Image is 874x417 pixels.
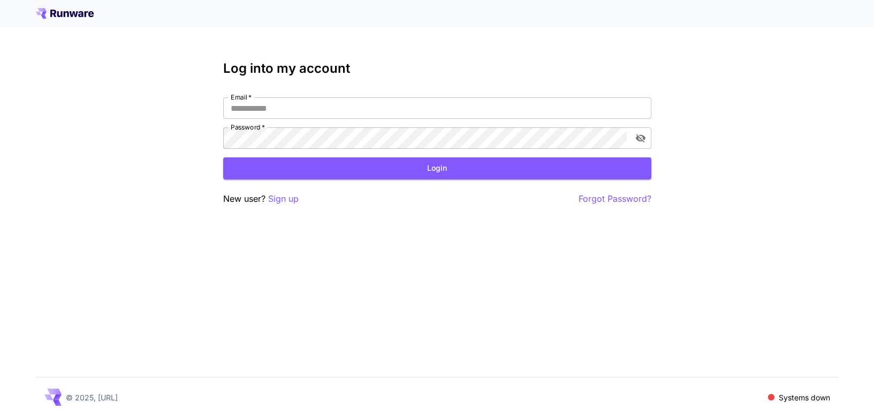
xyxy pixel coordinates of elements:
button: toggle password visibility [631,128,650,148]
button: Forgot Password? [579,192,651,206]
p: © 2025, [URL] [66,392,118,403]
p: New user? [223,192,299,206]
p: Systems down [779,392,830,403]
h3: Log into my account [223,61,651,76]
label: Password [231,123,265,132]
button: Sign up [268,192,299,206]
label: Email [231,93,252,102]
button: Login [223,157,651,179]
